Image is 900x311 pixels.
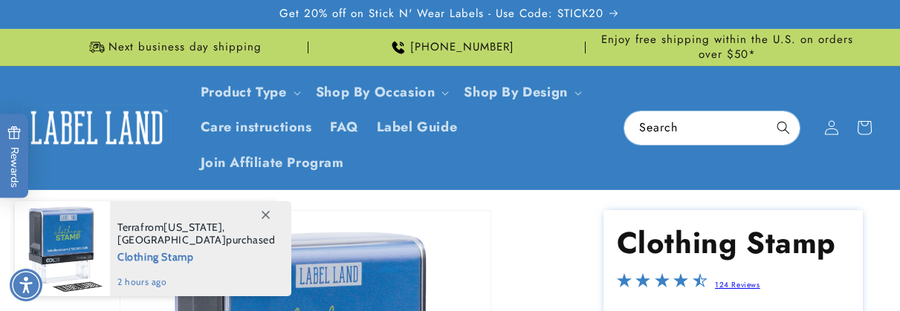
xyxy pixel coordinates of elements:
a: Label Guide [368,110,467,145]
span: Label Guide [377,119,458,136]
span: Rewards [7,125,22,187]
a: Join Affiliate Program [192,145,353,180]
span: [PHONE_NUMBER] [410,40,514,55]
span: [GEOGRAPHIC_DATA] [117,233,226,246]
img: Label Land [22,105,171,151]
a: Shop By Design [464,82,567,102]
a: Care instructions [192,110,321,145]
button: Search [767,111,800,144]
summary: Product Type [192,75,307,110]
span: 4.4-star overall rating [617,277,708,294]
span: Join Affiliate Program [201,154,344,171]
span: Terra [117,220,140,234]
span: Care instructions [201,119,312,136]
span: FAQ [330,119,359,136]
span: [US_STATE] [164,220,222,234]
span: Clothing Stamp [117,246,276,265]
span: Enjoy free shipping within the U.S. on orders over $50* [592,33,863,62]
div: Announcement [592,29,863,65]
span: Next business day shipping [109,40,262,55]
span: Get 20% off on Stick N' Wear Labels - Use Code: STICK20 [279,7,603,22]
a: FAQ [321,110,368,145]
span: Shop By Occasion [316,84,436,101]
div: Announcement [37,29,308,65]
a: Product Type [201,82,287,102]
a: Label Land [17,99,177,156]
span: from , purchased [117,221,276,246]
summary: Shop By Design [455,75,587,110]
a: 124 Reviews [715,279,760,290]
summary: Shop By Occasion [307,75,456,110]
h1: Clothing Stamp [617,223,850,262]
div: Accessibility Menu [10,269,42,301]
div: Announcement [314,29,586,65]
